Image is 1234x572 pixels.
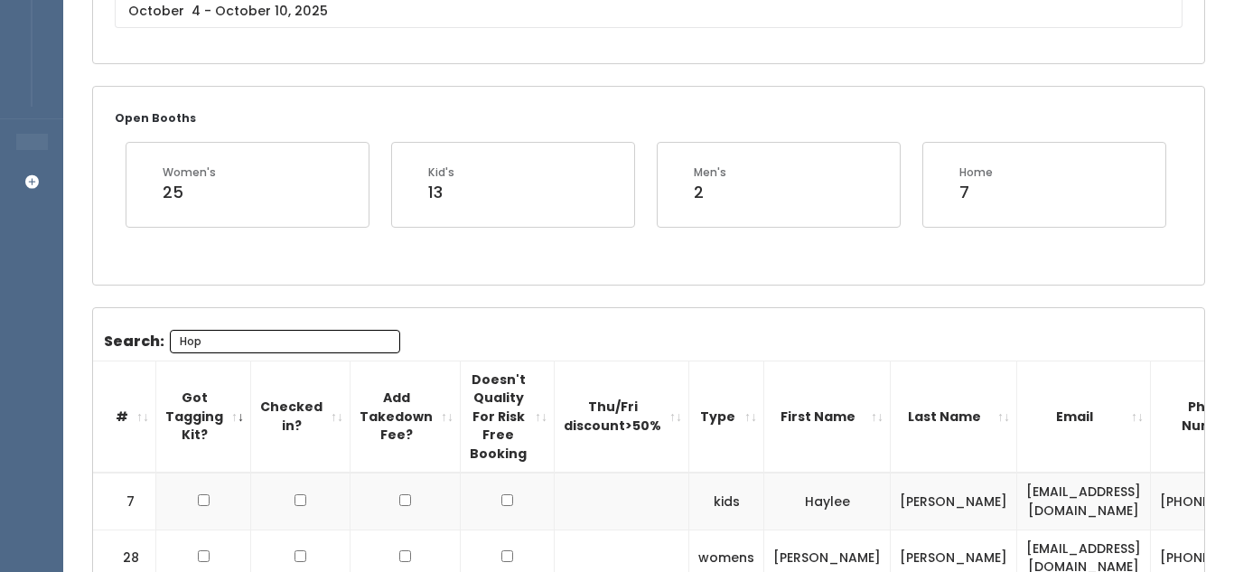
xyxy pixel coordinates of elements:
th: Type: activate to sort column ascending [689,361,764,473]
div: 13 [428,181,454,204]
small: Open Booths [115,110,196,126]
th: Thu/Fri discount&gt;50%: activate to sort column ascending [555,361,689,473]
td: 7 [93,473,156,530]
th: Got Tagging Kit?: activate to sort column ascending [156,361,251,473]
div: Home [959,164,993,181]
th: Doesn't Quality For Risk Free Booking : activate to sort column ascending [461,361,555,473]
th: Email: activate to sort column ascending [1017,361,1151,473]
th: Checked in?: activate to sort column ascending [251,361,351,473]
th: Add Takedown Fee?: activate to sort column ascending [351,361,461,473]
div: Women's [163,164,216,181]
div: 2 [694,181,726,204]
td: [PERSON_NAME] [891,473,1017,530]
div: Men's [694,164,726,181]
td: [EMAIL_ADDRESS][DOMAIN_NAME] [1017,473,1151,530]
th: #: activate to sort column ascending [93,361,156,473]
td: Haylee [764,473,891,530]
div: 7 [959,181,993,204]
td: kids [689,473,764,530]
th: Last Name: activate to sort column ascending [891,361,1017,473]
input: Search: [170,330,400,353]
div: 25 [163,181,216,204]
div: Kid's [428,164,454,181]
label: Search: [104,330,400,353]
th: First Name: activate to sort column ascending [764,361,891,473]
